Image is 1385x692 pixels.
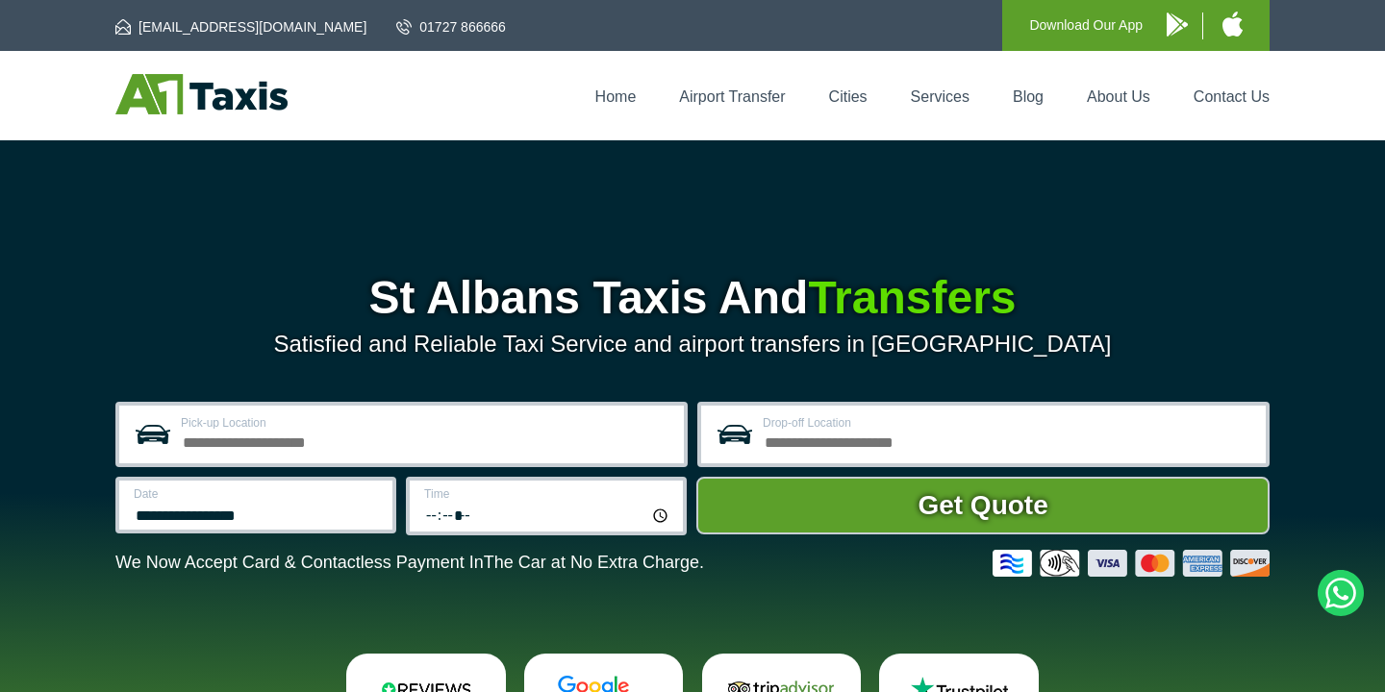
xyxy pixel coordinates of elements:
[1013,88,1044,105] a: Blog
[181,417,672,429] label: Pick-up Location
[911,88,969,105] a: Services
[1087,88,1150,105] a: About Us
[115,17,366,37] a: [EMAIL_ADDRESS][DOMAIN_NAME]
[134,488,381,500] label: Date
[1194,88,1270,105] a: Contact Us
[1167,12,1188,37] img: A1 Taxis Android App
[424,488,671,500] label: Time
[115,331,1270,358] p: Satisfied and Reliable Taxi Service and airport transfers in [GEOGRAPHIC_DATA]
[1222,12,1243,37] img: A1 Taxis iPhone App
[115,553,704,573] p: We Now Accept Card & Contactless Payment In
[484,553,704,572] span: The Car at No Extra Charge.
[763,417,1254,429] label: Drop-off Location
[1029,13,1143,37] p: Download Our App
[993,550,1270,577] img: Credit And Debit Cards
[396,17,506,37] a: 01727 866666
[808,272,1016,323] span: Transfers
[115,74,288,114] img: A1 Taxis St Albans LTD
[115,275,1270,321] h1: St Albans Taxis And
[679,88,785,105] a: Airport Transfer
[829,88,868,105] a: Cities
[696,477,1270,534] button: Get Quote
[595,88,637,105] a: Home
